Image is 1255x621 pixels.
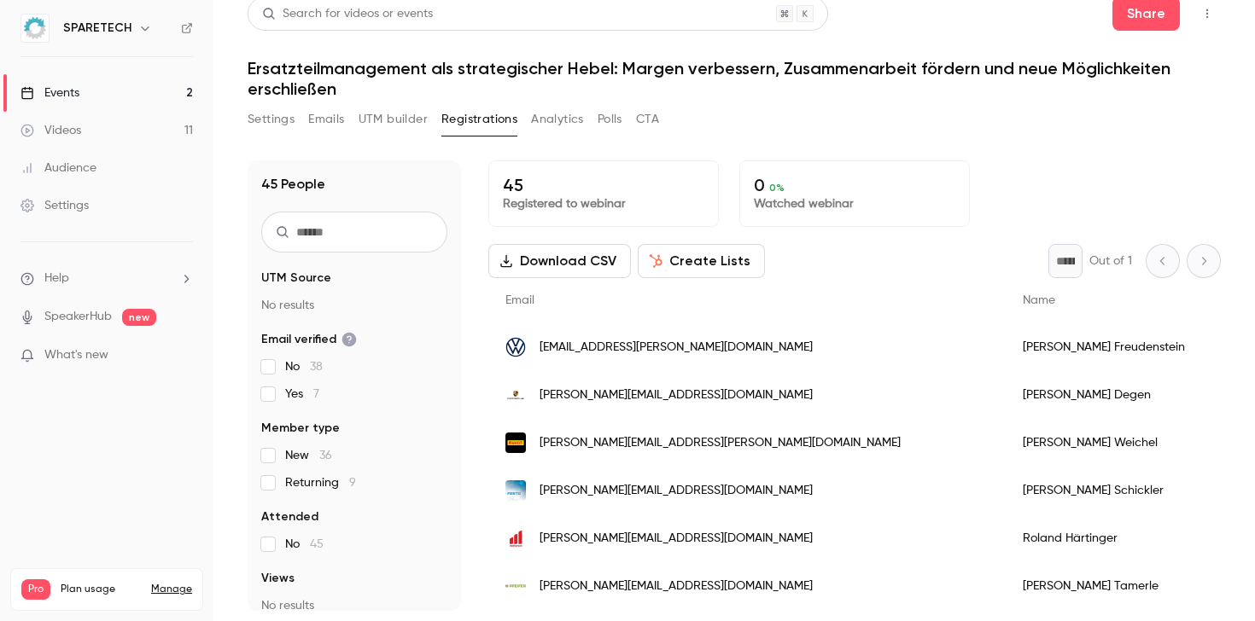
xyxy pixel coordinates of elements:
img: pirelli.com [505,432,526,453]
iframe: Noticeable Trigger [172,348,193,363]
img: volkswagen.de [505,337,526,357]
img: motherson.com [505,528,526,548]
button: Polls [598,106,622,133]
span: No [285,536,324,553]
span: 9 [349,477,356,489]
button: Analytics [531,106,584,133]
button: Registrations [441,106,517,133]
span: Member type [261,420,340,437]
span: 45 [310,538,324,550]
span: Plan usage [61,583,141,596]
a: Manage [151,583,192,596]
button: Emails [308,106,344,133]
div: Events [20,84,79,102]
span: Name [1023,294,1055,306]
div: Search for videos or events [262,5,433,23]
img: porsche.de [505,385,526,405]
span: Views [261,570,295,587]
button: CTA [636,106,659,133]
div: Roland Härtinger [1006,514,1219,562]
p: Registered to webinar [503,195,704,212]
span: Yes [285,386,319,403]
span: Pro [21,579,50,600]
span: 7 [313,388,319,400]
div: Videos [20,122,81,139]
div: [PERSON_NAME] Degen [1006,371,1219,419]
span: [EMAIL_ADDRESS][PERSON_NAME][DOMAIN_NAME] [540,339,813,357]
img: pfeifergroup.com [505,576,526,596]
span: [PERSON_NAME][EMAIL_ADDRESS][DOMAIN_NAME] [540,482,813,500]
div: [PERSON_NAME] Tamerle [1006,562,1219,610]
span: New [285,447,332,464]
span: Returning [285,474,356,491]
p: Out of 1 [1089,252,1132,270]
span: [PERSON_NAME][EMAIL_ADDRESS][DOMAIN_NAME] [540,530,813,548]
h6: SPARETECH [63,20,131,37]
button: Settings [248,106,295,133]
span: UTM Source [261,270,331,287]
button: Create Lists [638,244,765,278]
img: SPARETECH [21,15,49,42]
img: festo.com [505,480,526,501]
div: [PERSON_NAME] Schickler [1006,467,1219,514]
div: Settings [20,197,89,214]
span: Email [505,294,534,306]
span: 38 [310,361,323,373]
span: Help [44,270,69,287]
h1: Ersatzteilmanagement als strategischer Hebel: Margen verbessern, Zusammenarbeit fördern und neue ... [248,58,1221,99]
span: [PERSON_NAME][EMAIL_ADDRESS][PERSON_NAME][DOMAIN_NAME] [540,434,901,452]
h1: 45 People [261,174,325,194]
span: [PERSON_NAME][EMAIL_ADDRESS][DOMAIN_NAME] [540,577,813,595]
div: [PERSON_NAME] Weichel [1006,419,1219,467]
button: Download CSV [488,244,631,278]
span: [PERSON_NAME][EMAIL_ADDRESS][DOMAIN_NAME] [540,386,813,404]
span: 36 [319,450,332,461]
span: Attended [261,508,318,525]
p: 45 [503,175,704,195]
span: new [122,309,156,326]
a: SpeakerHub [44,308,112,326]
span: What's new [44,346,108,364]
li: help-dropdown-opener [20,270,193,287]
p: Watched webinar [754,195,955,212]
span: No [285,358,323,375]
p: 0 [754,175,955,195]
button: UTM builder [359,106,428,133]
p: No results [261,297,447,314]
div: [PERSON_NAME] Freudenstein [1006,323,1219,371]
div: Audience [20,160,96,177]
p: No results [261,597,447,614]
span: 0 % [769,182,785,194]
span: Email verified [261,331,357,348]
